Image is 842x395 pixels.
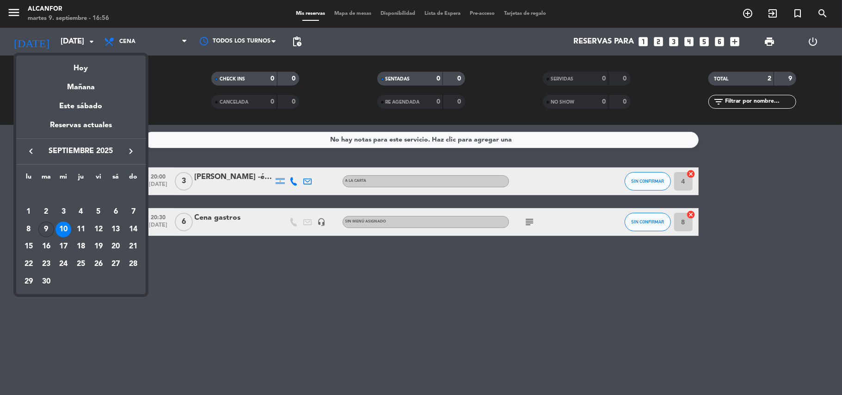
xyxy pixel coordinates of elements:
[125,239,141,254] div: 21
[55,239,71,254] div: 17
[108,239,123,254] div: 20
[55,204,71,220] div: 3
[21,256,37,272] div: 22
[21,204,37,220] div: 1
[90,255,107,273] td: 26 de septiembre de 2025
[37,172,55,186] th: martes
[124,172,142,186] th: domingo
[21,274,37,290] div: 29
[72,221,90,238] td: 11 de septiembre de 2025
[123,145,139,157] button: keyboard_arrow_right
[37,203,55,221] td: 2 de septiembre de 2025
[38,222,54,237] div: 9
[38,256,54,272] div: 23
[23,145,39,157] button: keyboard_arrow_left
[124,238,142,255] td: 21 de septiembre de 2025
[37,238,55,255] td: 16 de septiembre de 2025
[125,256,141,272] div: 28
[37,221,55,238] td: 9 de septiembre de 2025
[20,273,37,290] td: 29 de septiembre de 2025
[108,222,123,237] div: 13
[73,204,89,220] div: 4
[21,239,37,254] div: 15
[91,204,106,220] div: 5
[125,146,136,157] i: keyboard_arrow_right
[73,256,89,272] div: 25
[73,239,89,254] div: 18
[20,185,142,203] td: SEP.
[124,221,142,238] td: 14 de septiembre de 2025
[55,238,72,255] td: 17 de septiembre de 2025
[37,273,55,290] td: 30 de septiembre de 2025
[107,203,125,221] td: 6 de septiembre de 2025
[55,256,71,272] div: 24
[108,204,123,220] div: 6
[73,222,89,237] div: 11
[91,239,106,254] div: 19
[55,255,72,273] td: 24 de septiembre de 2025
[25,146,37,157] i: keyboard_arrow_left
[16,119,146,138] div: Reservas actuales
[55,222,71,237] div: 10
[107,221,125,238] td: 13 de septiembre de 2025
[55,221,72,238] td: 10 de septiembre de 2025
[108,256,123,272] div: 27
[90,172,107,186] th: viernes
[16,93,146,119] div: Este sábado
[20,238,37,255] td: 15 de septiembre de 2025
[20,203,37,221] td: 1 de septiembre de 2025
[90,238,107,255] td: 19 de septiembre de 2025
[91,222,106,237] div: 12
[72,203,90,221] td: 4 de septiembre de 2025
[38,239,54,254] div: 16
[124,255,142,273] td: 28 de septiembre de 2025
[20,221,37,238] td: 8 de septiembre de 2025
[72,238,90,255] td: 18 de septiembre de 2025
[125,204,141,220] div: 7
[21,222,37,237] div: 8
[20,172,37,186] th: lunes
[107,172,125,186] th: sábado
[39,145,123,157] span: septiembre 2025
[55,172,72,186] th: miércoles
[16,56,146,74] div: Hoy
[72,172,90,186] th: jueves
[90,221,107,238] td: 12 de septiembre de 2025
[55,203,72,221] td: 3 de septiembre de 2025
[125,222,141,237] div: 14
[16,74,146,93] div: Mañana
[20,255,37,273] td: 22 de septiembre de 2025
[37,255,55,273] td: 23 de septiembre de 2025
[107,255,125,273] td: 27 de septiembre de 2025
[107,238,125,255] td: 20 de septiembre de 2025
[72,255,90,273] td: 25 de septiembre de 2025
[38,204,54,220] div: 2
[38,274,54,290] div: 30
[124,203,142,221] td: 7 de septiembre de 2025
[91,256,106,272] div: 26
[90,203,107,221] td: 5 de septiembre de 2025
